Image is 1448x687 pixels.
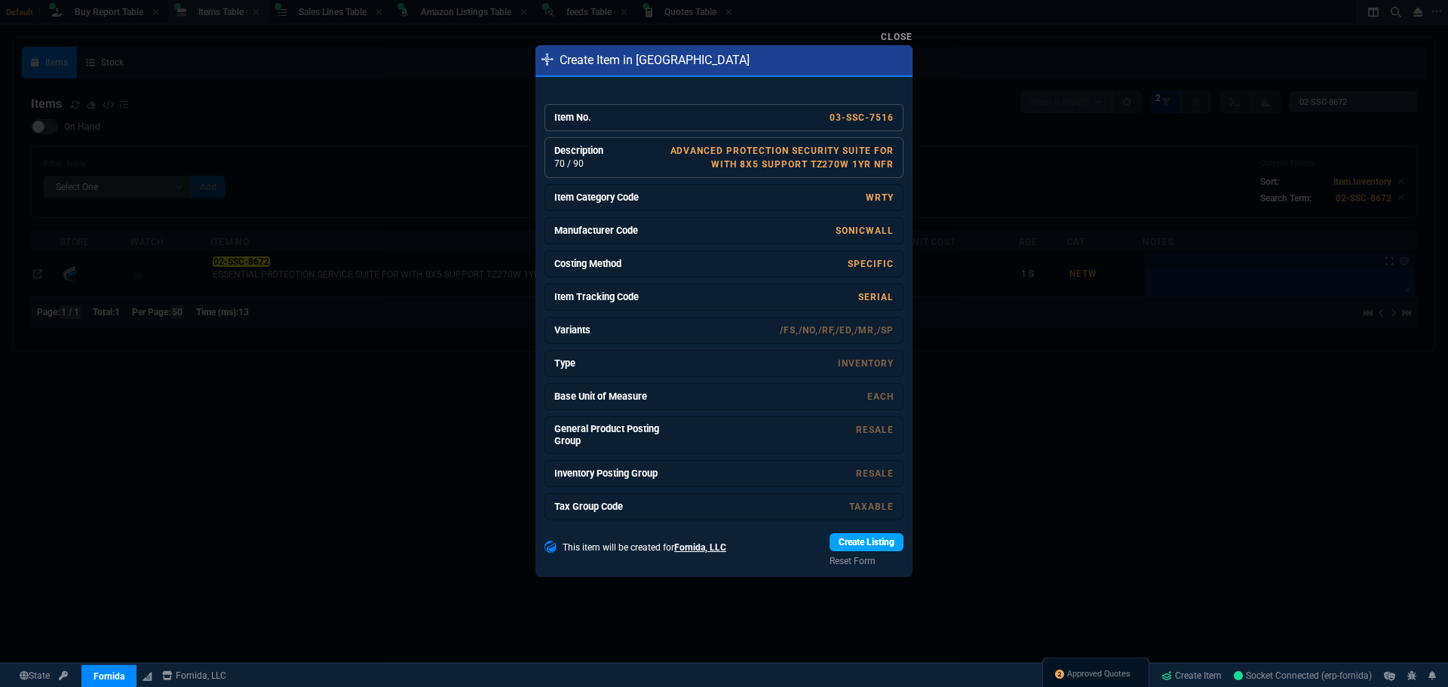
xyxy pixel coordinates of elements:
[563,541,726,554] p: This item will be created for
[554,225,667,237] h6: Manufacturer Code
[554,423,667,447] h6: General Product Posting Group
[554,145,667,157] h6: Description
[836,225,894,236] a: SONICWALL
[535,45,913,77] div: Create Item in [GEOGRAPHIC_DATA]
[554,468,667,480] h6: Inventory Posting Group
[674,542,726,553] span: Fornida, LLC
[158,669,231,682] a: msbcCompanyName
[1234,669,1372,682] a: gD2bxofBrmYKmJPpAACx
[881,32,913,42] a: Close
[554,391,667,403] h6: Base Unit of Measure
[554,324,667,336] h6: Variants
[54,669,72,682] a: API TOKEN
[1155,664,1228,687] a: Create Item
[830,112,894,123] a: 03-SSC-7516
[554,112,667,124] h6: Item No.
[554,501,667,513] h6: Tax Group Code
[830,554,903,568] a: Reset Form
[830,533,903,551] a: Create Listing
[554,291,667,303] h6: Item Tracking Code
[554,357,667,370] h6: Type
[554,157,667,170] p: 70 / 90
[858,292,894,302] a: SERIAL
[866,192,894,203] a: WRTY
[670,146,894,170] a: ADVANCED PROTECTION SECURITY SUITE FOR WITH 8X5 SUPPORT TZ270W 1YR NFR
[554,192,667,204] h6: Item Category Code
[1234,670,1372,681] span: Socket Connected (erp-fornida)
[1067,668,1130,680] span: Approved Quotes
[554,258,667,270] h6: Costing Method
[848,259,894,269] a: Specific
[15,669,54,682] a: Global State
